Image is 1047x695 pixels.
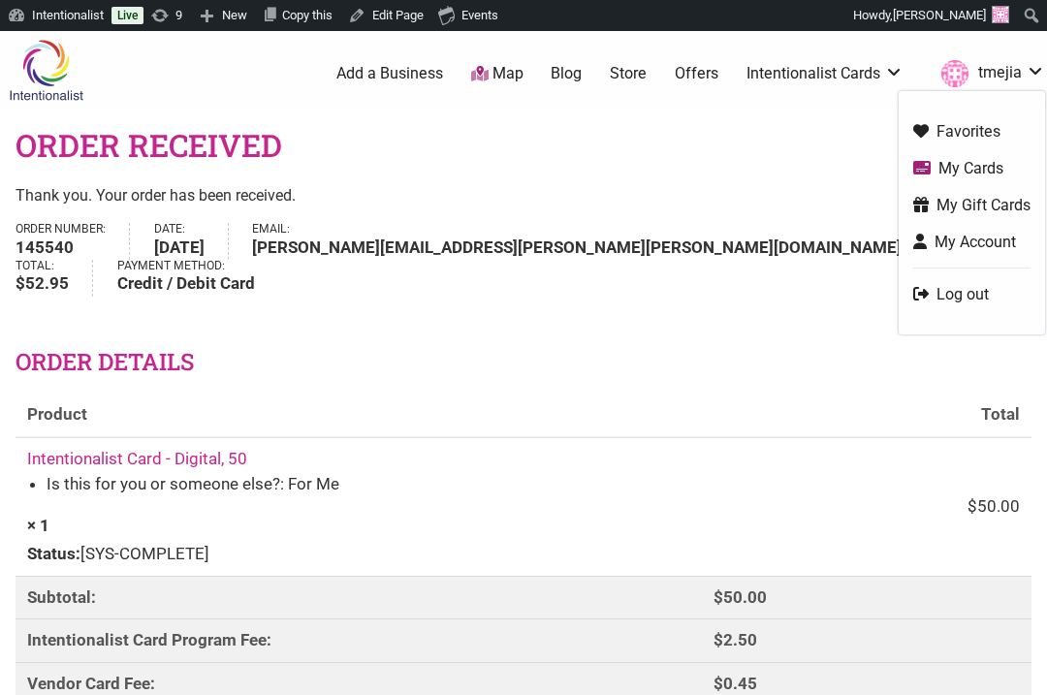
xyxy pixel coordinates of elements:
[714,630,757,649] span: 2.50
[117,271,255,297] strong: Credit / Debit Card
[16,273,25,293] span: $
[610,63,647,84] a: Store
[47,474,284,493] span: Is this for you or someone else?:
[252,223,926,260] li: Email:
[714,674,723,693] span: $
[16,236,106,261] strong: 145540
[336,63,443,84] a: Add a Business
[288,474,339,493] span: For Me
[913,283,1031,305] a: Log out
[16,576,702,619] th: Subtotal:
[252,236,902,261] strong: [PERSON_NAME][EMAIL_ADDRESS][PERSON_NAME][PERSON_NAME][DOMAIN_NAME]
[968,496,1020,516] bdi: 50.00
[16,124,282,168] h1: Order received
[714,587,723,607] span: $
[16,260,93,297] li: Total:
[968,496,977,516] span: $
[675,63,718,84] a: Offers
[16,394,702,437] th: Product
[27,538,690,567] span: [SYS-COMPLETE]
[913,120,1031,142] a: Favorites
[16,618,702,662] th: Intentionalist Card Program Fee:
[714,674,757,693] span: 0.45
[16,273,69,293] bdi: 52.95
[16,346,1031,379] h2: Order details
[16,223,130,260] li: Order number:
[702,394,1031,437] th: Total
[551,63,582,84] a: Blog
[714,630,723,649] span: $
[27,449,247,468] a: Intentionalist Card - Digital, 50
[913,157,1031,179] a: My Cards
[714,587,767,607] span: 50.00
[913,194,1031,216] a: My Gift Cards
[746,63,904,84] a: Intentionalist Cards
[16,183,1031,208] p: Thank you. Your order has been received.
[913,231,1031,253] a: My Account
[154,223,229,260] li: Date:
[117,260,278,297] li: Payment method:
[27,516,49,535] strong: × 1
[932,56,1045,91] a: tmejia
[893,8,986,22] span: [PERSON_NAME]
[154,236,205,261] strong: [DATE]
[27,544,80,563] strong: Status:
[111,7,143,24] a: Live
[471,63,523,85] a: Map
